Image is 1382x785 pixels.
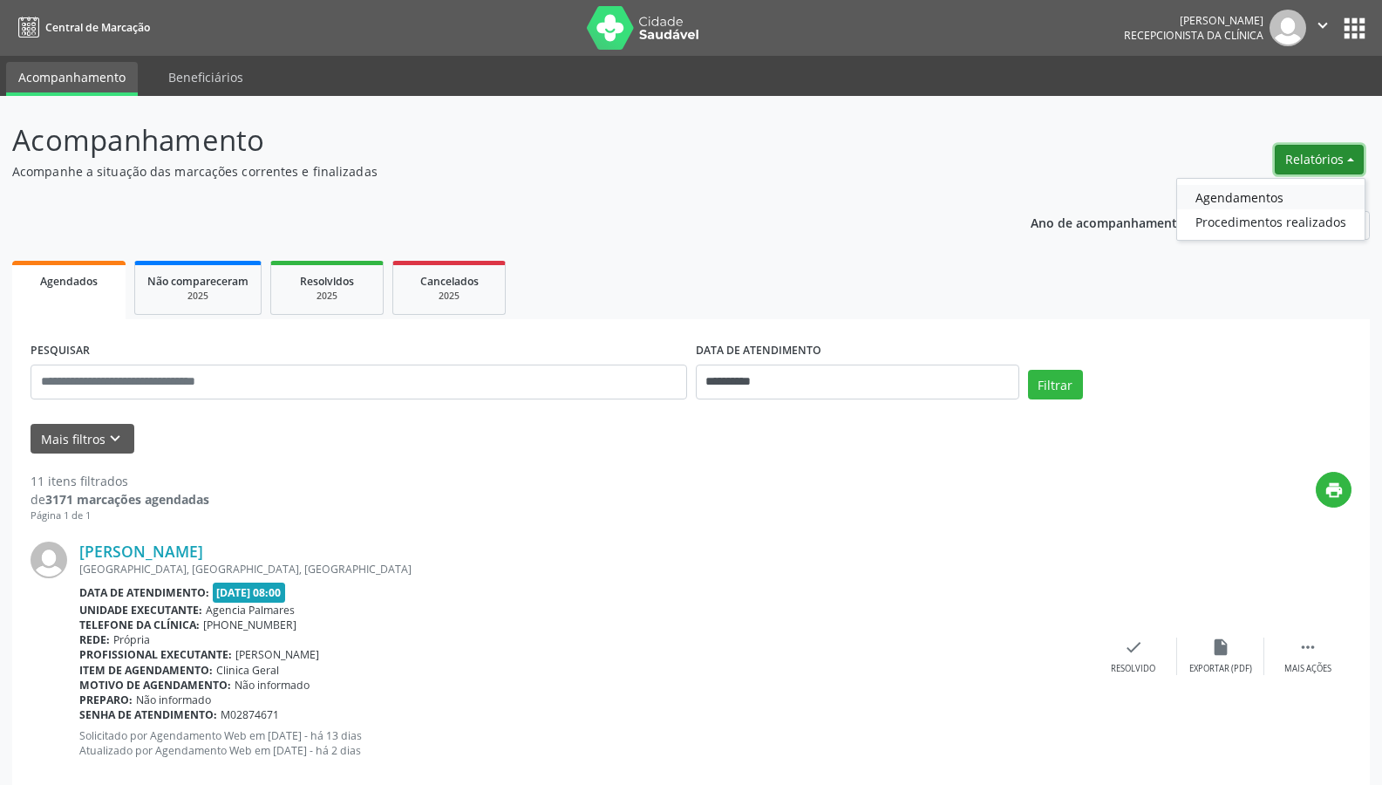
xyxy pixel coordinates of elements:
[206,603,295,618] span: Agencia Palmares
[1313,16,1332,35] i: 
[79,707,217,722] b: Senha de atendimento:
[1031,211,1185,233] p: Ano de acompanhamento
[420,274,479,289] span: Cancelados
[45,491,209,508] strong: 3171 marcações agendadas
[79,632,110,647] b: Rede:
[31,472,209,490] div: 11 itens filtrados
[235,678,310,693] span: Não informado
[1124,28,1263,43] span: Recepcionista da clínica
[300,274,354,289] span: Resolvidos
[113,632,150,647] span: Própria
[1211,638,1230,657] i: insert_drive_file
[1270,10,1306,46] img: img
[45,20,150,35] span: Central de Marcação
[283,290,371,303] div: 2025
[1124,13,1263,28] div: [PERSON_NAME]
[1111,663,1155,675] div: Resolvido
[1124,638,1143,657] i: check
[156,62,255,92] a: Beneficiários
[1324,481,1344,500] i: print
[31,542,67,578] img: img
[1298,638,1317,657] i: 
[136,693,211,707] span: Não informado
[1177,209,1365,234] a: Procedimentos realizados
[40,274,98,289] span: Agendados
[12,119,963,162] p: Acompanhamento
[6,62,138,96] a: Acompanhamento
[79,647,232,662] b: Profissional executante:
[696,338,821,365] label: DATA DE ATENDIMENTO
[31,424,134,454] button: Mais filtroskeyboard_arrow_down
[221,707,279,722] span: M02874671
[1177,185,1365,209] a: Agendamentos
[405,290,493,303] div: 2025
[79,562,1090,577] div: [GEOGRAPHIC_DATA], [GEOGRAPHIC_DATA], [GEOGRAPHIC_DATA]
[147,274,248,289] span: Não compareceram
[79,618,200,632] b: Telefone da clínica:
[203,618,296,632] span: [PHONE_NUMBER]
[79,663,213,678] b: Item de agendamento:
[216,663,279,678] span: Clinica Geral
[1189,663,1252,675] div: Exportar (PDF)
[1275,145,1364,174] button: Relatórios
[79,542,203,561] a: [PERSON_NAME]
[79,585,209,600] b: Data de atendimento:
[12,162,963,181] p: Acompanhe a situação das marcações correntes e finalizadas
[213,583,286,603] span: [DATE] 08:00
[1339,13,1370,44] button: apps
[1316,472,1351,508] button: print
[235,647,319,662] span: [PERSON_NAME]
[1176,178,1365,241] ul: Relatórios
[79,603,202,618] b: Unidade executante:
[31,509,209,523] div: Página 1 de 1
[79,678,231,693] b: Motivo de agendamento:
[106,429,125,448] i: keyboard_arrow_down
[12,13,150,42] a: Central de Marcação
[1284,663,1331,675] div: Mais ações
[147,290,248,303] div: 2025
[31,338,90,365] label: PESQUISAR
[31,490,209,509] div: de
[79,693,133,707] b: Preparo:
[1306,10,1339,46] button: 
[79,728,1090,758] p: Solicitado por Agendamento Web em [DATE] - há 13 dias Atualizado por Agendamento Web em [DATE] - ...
[1028,370,1083,399] button: Filtrar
